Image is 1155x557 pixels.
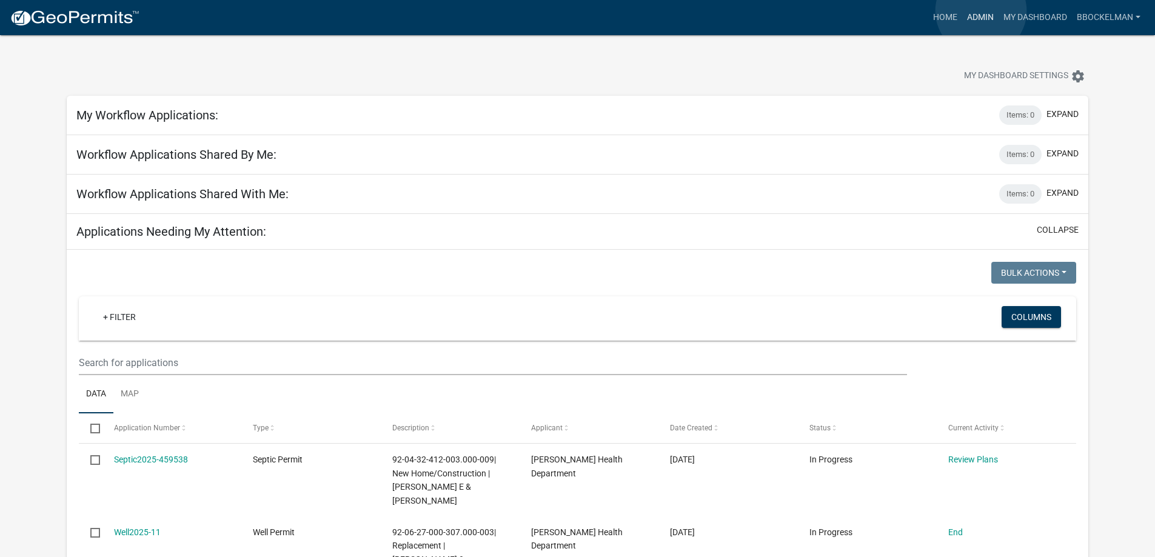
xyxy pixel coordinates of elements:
div: Items: 0 [999,105,1042,125]
datatable-header-cell: Type [241,413,380,442]
a: End [948,527,963,537]
button: collapse [1037,224,1079,236]
i: settings [1071,69,1085,84]
h5: Workflow Applications Shared By Me: [76,147,276,162]
span: Whitley Health Department [531,527,623,551]
span: In Progress [809,455,852,464]
a: Admin [962,6,999,29]
datatable-header-cell: Current Activity [937,413,1076,442]
div: Items: 0 [999,184,1042,204]
span: Status [809,424,831,432]
button: expand [1046,147,1079,160]
span: In Progress [809,527,852,537]
datatable-header-cell: Applicant [520,413,658,442]
datatable-header-cell: Select [79,413,102,442]
button: My Dashboard Settingssettings [954,64,1095,88]
a: Home [928,6,962,29]
a: My Dashboard [999,6,1072,29]
span: 92-04-32-412-003.000-009| New Home/Construction | Hurley, Ted E & Kay E [392,455,496,505]
span: Date Created [670,424,712,432]
datatable-header-cell: Date Created [658,413,797,442]
h5: Applications Needing My Attention: [76,224,266,239]
a: Map [113,375,146,414]
button: expand [1046,187,1079,199]
span: Septic Permit [253,455,303,464]
span: Applicant [531,424,563,432]
datatable-header-cell: Application Number [102,413,241,442]
a: + Filter [93,306,146,328]
a: bbockelman [1072,6,1145,29]
button: expand [1046,108,1079,121]
a: Review Plans [948,455,998,464]
button: Bulk Actions [991,262,1076,284]
span: Description [392,424,429,432]
a: Septic2025-459538 [114,455,188,464]
h5: Workflow Applications Shared With Me: [76,187,289,201]
span: Application Number [114,424,180,432]
input: Search for applications [79,350,906,375]
span: 04/22/2025 [670,527,695,537]
span: Well Permit [253,527,295,537]
span: Current Activity [948,424,999,432]
h5: My Workflow Applications: [76,108,218,122]
div: Items: 0 [999,145,1042,164]
a: Well2025-11 [114,527,161,537]
datatable-header-cell: Description [380,413,519,442]
button: Columns [1002,306,1061,328]
datatable-header-cell: Status [798,413,937,442]
span: My Dashboard Settings [964,69,1068,84]
span: 08/05/2025 [670,455,695,464]
a: Data [79,375,113,414]
span: Whitley Health Department [531,455,623,478]
span: Type [253,424,269,432]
